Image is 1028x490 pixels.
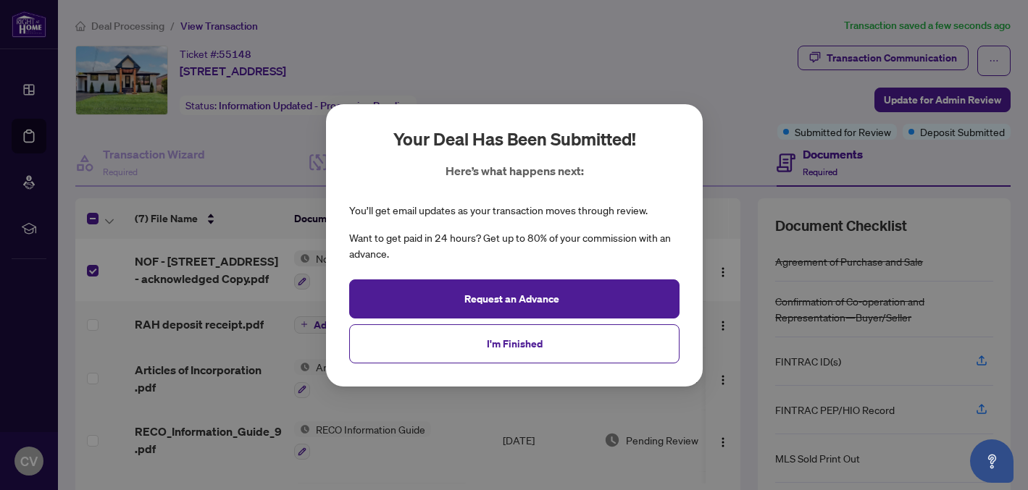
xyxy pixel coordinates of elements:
[464,287,559,310] span: Request an Advance
[486,331,542,355] span: I'm Finished
[349,279,680,318] button: Request an Advance
[445,162,583,179] p: Here’s what happens next:
[349,203,648,219] div: You’ll get email updates as your transaction moves through review.
[349,324,680,363] button: I'm Finished
[970,439,1014,483] button: Open asap
[349,230,680,262] div: Want to get paid in 24 hours? Get up to 80% of your commission with an advance.
[393,127,635,151] h2: Your deal has been submitted!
